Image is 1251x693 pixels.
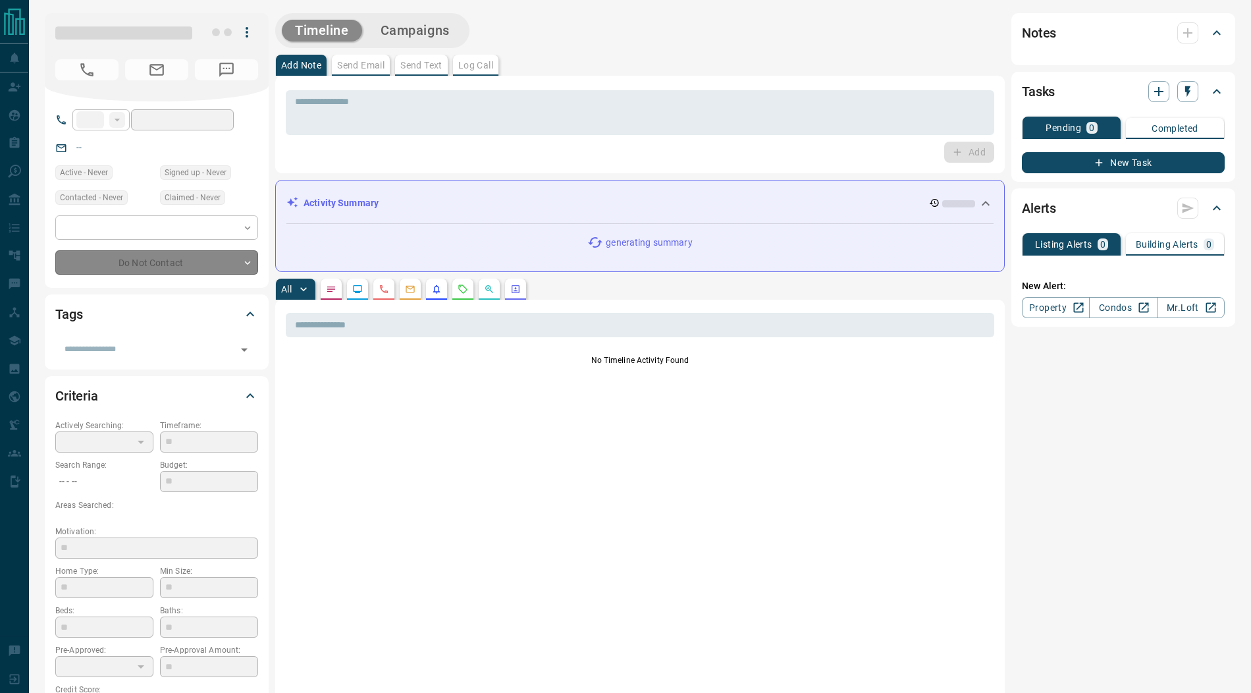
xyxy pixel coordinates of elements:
span: No Number [195,59,258,80]
div: Do Not Contact [55,250,258,275]
p: Pre-Approved: [55,644,153,656]
p: All [281,285,292,294]
span: Active - Never [60,166,108,179]
button: Open [235,341,253,359]
svg: Listing Alerts [431,284,442,294]
p: Listing Alerts [1035,240,1092,249]
div: Tasks [1022,76,1225,107]
p: No Timeline Activity Found [286,354,994,366]
svg: Notes [326,284,336,294]
span: No Number [55,59,119,80]
div: Tags [55,298,258,330]
p: Pending [1046,123,1081,132]
svg: Emails [405,284,415,294]
span: Claimed - Never [165,191,221,204]
p: 0 [1206,240,1211,249]
p: Motivation: [55,526,258,538]
span: Signed up - Never [165,166,226,179]
svg: Agent Actions [510,284,521,294]
p: Activity Summary [304,196,379,210]
a: Mr.Loft [1157,297,1225,318]
p: Min Size: [160,565,258,577]
div: Activity Summary [286,191,994,215]
p: Pre-Approval Amount: [160,644,258,656]
div: Alerts [1022,192,1225,224]
div: Criteria [55,380,258,412]
button: Campaigns [367,20,463,42]
p: Beds: [55,605,153,617]
p: generating summary [606,236,692,250]
p: Search Range: [55,459,153,471]
p: 0 [1089,123,1094,132]
button: New Task [1022,152,1225,173]
svg: Opportunities [484,284,494,294]
p: New Alert: [1022,279,1225,293]
p: Timeframe: [160,420,258,431]
h2: Tasks [1022,81,1055,102]
p: Areas Searched: [55,499,258,511]
a: -- [76,142,82,153]
p: Add Note [281,61,321,70]
a: Condos [1089,297,1157,318]
h2: Tags [55,304,82,325]
h2: Criteria [55,385,98,406]
p: -- - -- [55,471,153,493]
p: Baths: [160,605,258,617]
p: 0 [1100,240,1105,249]
h2: Alerts [1022,198,1056,219]
button: Timeline [282,20,362,42]
svg: Lead Browsing Activity [352,284,363,294]
p: Actively Searching: [55,420,153,431]
a: Property [1022,297,1090,318]
svg: Requests [458,284,468,294]
p: Budget: [160,459,258,471]
h2: Notes [1022,22,1056,43]
p: Home Type: [55,565,153,577]
span: No Email [125,59,188,80]
svg: Calls [379,284,389,294]
p: Completed [1152,124,1198,133]
p: Building Alerts [1136,240,1198,249]
div: Notes [1022,17,1225,49]
span: Contacted - Never [60,191,123,204]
